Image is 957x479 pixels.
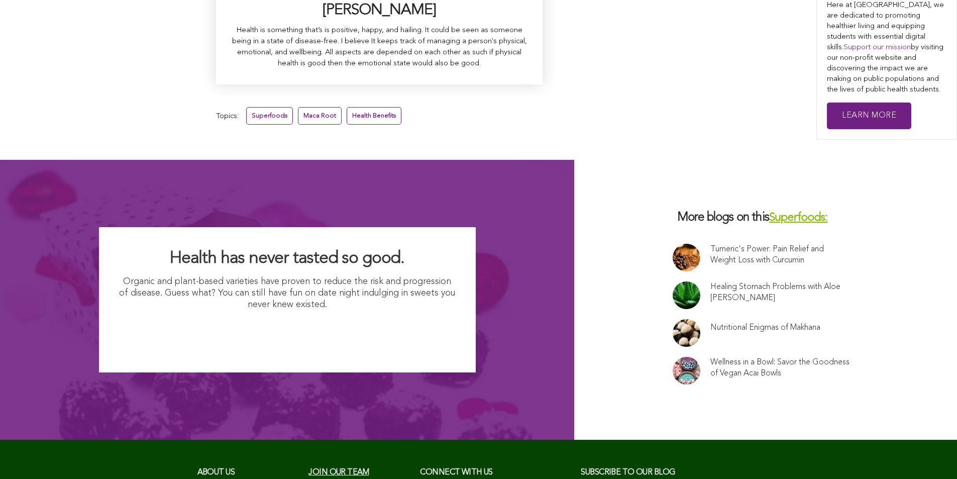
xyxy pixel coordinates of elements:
p: Organic and plant-based varieties have proven to reduce the risk and progression of disease. Gues... [119,276,456,311]
a: Superfoods: [769,212,828,224]
span: Topics: [216,110,239,123]
a: Tumeric's Power: Pain Relief and Weight Loss with Curcumin [710,244,850,266]
iframe: Chat Widget [907,431,957,479]
a: Healing Stomach Problems with Aloe [PERSON_NAME] [710,281,850,304]
h2: Health has never tasted so good. [119,247,456,269]
a: Maca Root [298,107,342,125]
a: Join our team [308,468,369,476]
a: Learn More [827,103,911,129]
a: Superfoods [246,107,293,125]
h3: More blogs on this [673,210,859,226]
p: Health is something that’s is positive, happy, and hailing. It could be seen as someone being in ... [231,25,527,69]
a: Wellness in a Bowl: Savor the Goodness of Vegan Acai Bowls [710,357,850,379]
a: Nutritional Enigmas of Makhana [710,322,820,333]
a: Health Benefits [347,107,401,125]
span: CONNECT with us [420,468,493,476]
span: About us [197,468,235,476]
h3: [PERSON_NAME] [231,1,527,20]
img: I Want Organic Shopping For Less [188,316,386,352]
